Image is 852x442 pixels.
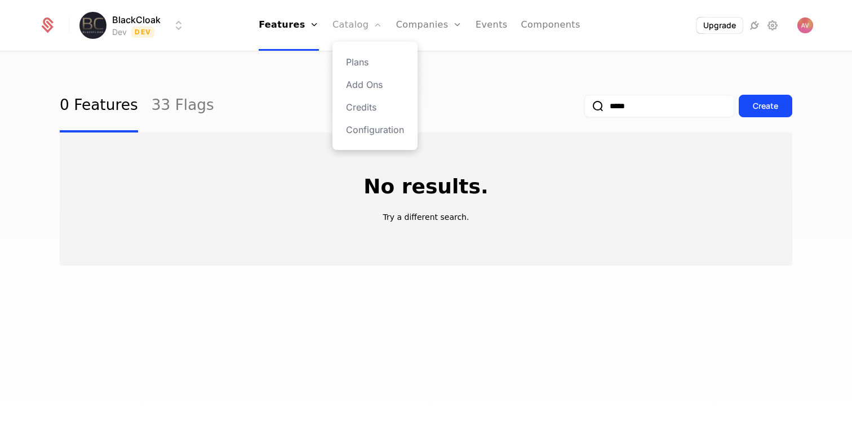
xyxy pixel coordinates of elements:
span: Dev [131,26,154,38]
span: BlackCloak [112,13,161,26]
div: Dev [112,26,127,38]
a: 0 Features [60,79,138,132]
a: Plans [346,55,404,69]
a: Credits [346,100,404,114]
img: BlackCloak [79,12,106,39]
a: Configuration [346,123,404,136]
button: Upgrade [696,17,743,33]
div: Create [753,100,778,112]
button: Create [739,95,792,117]
img: Adina Veres [797,17,813,33]
p: Try a different search. [383,211,469,223]
button: Open user button [797,17,813,33]
button: Select environment [83,13,185,38]
a: Add Ons [346,78,404,91]
a: 33 Flags [152,79,214,132]
p: No results. [363,175,488,198]
a: Integrations [748,19,761,32]
a: Settings [766,19,779,32]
